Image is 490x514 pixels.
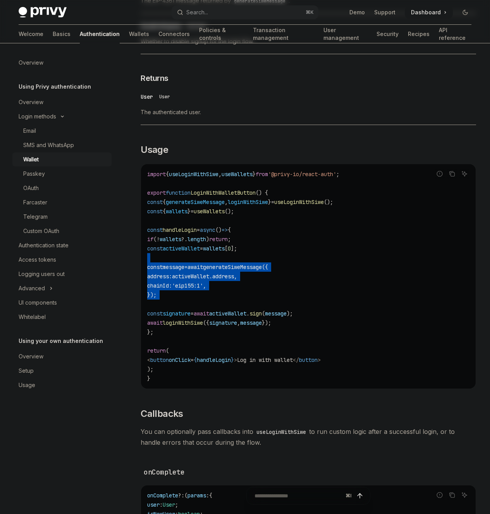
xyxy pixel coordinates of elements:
span: generateSiweMessage [166,199,225,206]
a: Transaction management [253,25,315,43]
div: Setup [19,366,34,375]
a: Whitelabel [12,310,112,324]
button: Send message [354,490,365,501]
a: Welcome [19,25,43,43]
a: API reference [439,25,471,43]
span: You can optionally pass callbacks into to run custom logic after a successful login, or to handle... [141,426,476,448]
a: Farcaster [12,195,112,209]
span: > [318,356,321,363]
div: Custom OAuth [23,226,59,236]
span: ); [147,366,153,373]
span: button [299,356,318,363]
a: Security [377,25,399,43]
a: OAuth [12,181,112,195]
button: Ask AI [459,169,469,179]
button: Report incorrect code [435,169,445,179]
h5: Using your own authentication [19,336,103,346]
span: ({ [203,319,209,326]
span: function [166,189,191,196]
span: { [163,208,166,215]
span: => [222,226,228,233]
span: message [265,310,287,317]
span: ]; [231,245,237,252]
span: ); [287,310,293,317]
span: address: [147,273,172,280]
span: </ [293,356,299,363]
span: { [166,171,169,178]
a: Telegram [12,210,112,224]
span: }; [147,329,153,336]
a: Recipes [408,25,430,43]
a: SMS and WhatsApp [12,138,112,152]
span: activeWallet [163,245,200,252]
span: const [147,226,163,233]
span: } [268,199,271,206]
a: Usage [12,378,112,392]
span: ⌘ K [306,9,314,15]
div: Logging users out [19,269,65,279]
span: = [197,226,200,233]
span: , [218,171,222,178]
span: handleLogin [197,356,231,363]
a: Email [12,124,112,138]
a: Authentication [80,25,120,43]
span: ({ [262,264,268,271]
span: wallets [203,245,225,252]
span: const [147,199,163,206]
span: = [191,208,194,215]
span: await [194,310,209,317]
div: Wallet [23,155,39,164]
span: generateSiweMessage [203,264,262,271]
div: Overview [19,352,43,361]
span: ( [166,347,169,354]
button: Copy the contents from the code block [447,169,457,179]
a: Dashboard [405,6,453,19]
span: message [163,264,184,271]
span: = [184,264,187,271]
span: ) [206,236,209,243]
span: activeWallet [209,310,246,317]
span: if [147,236,153,243]
span: , [203,282,206,289]
span: () [215,226,222,233]
span: await [187,264,203,271]
span: from [256,171,268,178]
span: Usage [141,144,168,156]
a: Wallets [129,25,149,43]
span: ; [336,171,339,178]
a: Demo [349,9,365,16]
span: The authenticated user. [141,108,476,117]
span: . [246,310,249,317]
span: Log in with wallet [237,356,293,363]
img: dark logo [19,7,67,18]
span: useLoginWithSiwe [274,199,324,206]
span: sign [249,310,262,317]
span: { [163,199,166,206]
span: , [237,319,240,326]
span: wallets [166,208,187,215]
div: Passkey [23,169,45,178]
span: const [147,264,163,271]
span: User [159,94,170,100]
span: }); [262,319,271,326]
a: Overview [12,56,112,70]
span: useLoginWithSiwe [169,171,218,178]
span: ?. [181,236,187,243]
span: ! [156,236,160,243]
button: Toggle dark mode [459,6,471,19]
span: }); [147,291,156,298]
div: Telegram [23,212,48,221]
code: onComplete [141,467,187,477]
span: , [225,199,228,206]
span: async [200,226,215,233]
span: ( [153,236,156,243]
span: Returns [141,73,168,84]
code: useLoginWithSiwe [253,428,309,436]
a: Connectors [158,25,190,43]
span: signature [163,310,191,317]
div: UI components [19,298,57,307]
span: = [191,356,194,363]
a: Overview [12,95,112,109]
a: Support [374,9,395,16]
button: Toggle Login methods section [12,110,112,123]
